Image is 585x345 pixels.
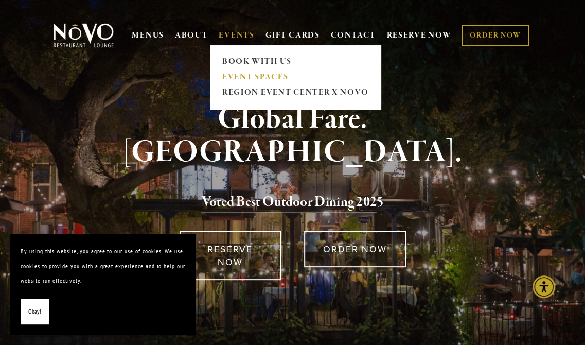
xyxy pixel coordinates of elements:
a: Voted Best Outdoor Dining 202 [201,193,377,213]
h2: 5 [66,192,519,213]
a: BOOK WITH US [219,54,371,70]
a: REGION EVENT CENTER x NOVO [219,85,371,100]
a: ORDER NOW [462,25,529,46]
img: Novo Restaurant &amp; Lounge [51,23,116,48]
a: MENUS [132,30,164,41]
p: By using this website, you agree to our use of cookies. We use cookies to provide you with a grea... [21,244,185,288]
strong: Global Fare. [GEOGRAPHIC_DATA]. [123,99,462,172]
a: ABOUT [175,30,208,41]
a: RESERVE NOW [180,231,281,280]
div: Accessibility Menu [533,275,555,298]
span: Okay! [28,304,41,319]
a: CONTACT [331,26,376,45]
a: GIFT CARDS [265,26,320,45]
a: ORDER NOW [304,231,405,267]
button: Okay! [21,299,49,325]
a: EVENT SPACES [219,70,371,85]
section: Cookie banner [10,234,196,335]
a: EVENTS [219,30,254,41]
a: RESERVE NOW [386,26,451,45]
